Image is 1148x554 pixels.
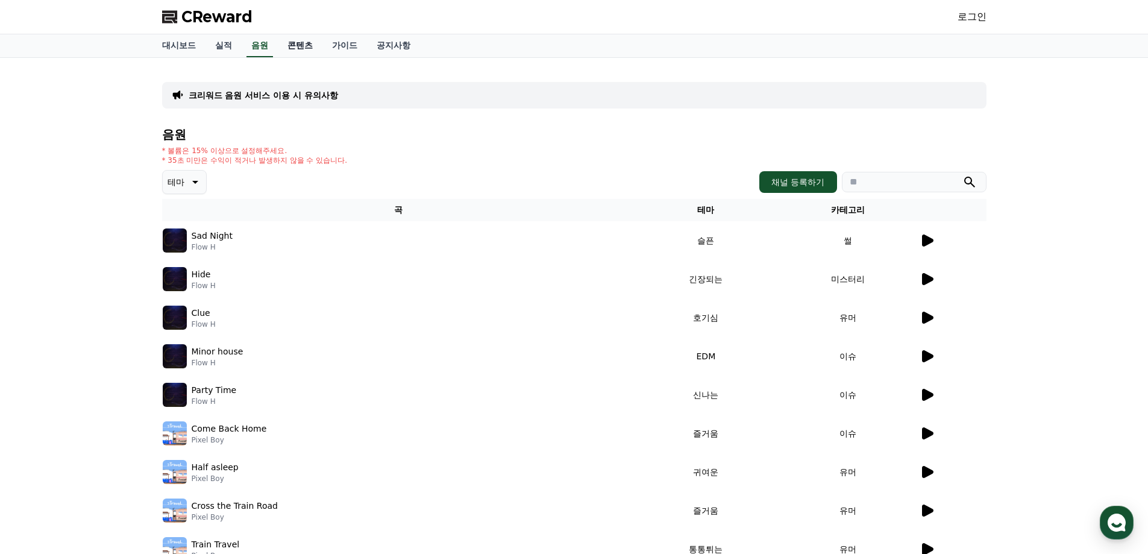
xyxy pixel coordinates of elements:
[163,306,187,330] img: music
[777,414,918,453] td: 이슈
[162,128,986,141] h4: 음원
[162,7,252,27] a: CReward
[777,337,918,376] td: 이슈
[4,382,80,412] a: 홈
[777,260,918,298] td: 미스터리
[163,421,187,445] img: music
[777,221,918,260] td: 썰
[759,171,836,193] button: 채널 등록하기
[168,174,184,190] p: 테마
[192,281,216,291] p: Flow H
[192,384,237,397] p: Party Time
[162,199,635,221] th: 곡
[163,267,187,291] img: music
[192,230,233,242] p: Sad Night
[181,7,252,27] span: CReward
[162,156,348,165] p: * 35초 미만은 수익이 적거나 발생하지 않을 수 있습니다.
[205,34,242,57] a: 실적
[777,298,918,337] td: 유머
[192,268,211,281] p: Hide
[777,453,918,491] td: 유머
[192,500,278,512] p: Cross the Train Road
[635,376,777,414] td: 신나는
[192,474,239,483] p: Pixel Boy
[192,435,267,445] p: Pixel Boy
[189,89,338,101] a: 크리워드 음원 서비스 이용 시 유의사항
[635,298,777,337] td: 호기심
[192,512,278,522] p: Pixel Boy
[635,453,777,491] td: 귀여운
[777,376,918,414] td: 이슈
[777,199,918,221] th: 카테고리
[192,307,210,319] p: Clue
[110,401,125,411] span: 대화
[152,34,205,57] a: 대시보드
[38,400,45,410] span: 홈
[80,382,155,412] a: 대화
[162,170,207,194] button: 테마
[367,34,420,57] a: 공지사항
[322,34,367,57] a: 가이드
[163,344,187,368] img: music
[777,491,918,530] td: 유머
[155,382,231,412] a: 설정
[163,460,187,484] img: music
[635,491,777,530] td: 즐거움
[162,146,348,156] p: * 볼륨은 15% 이상으로 설정해주세요.
[186,400,201,410] span: 설정
[246,34,273,57] a: 음원
[192,397,237,406] p: Flow H
[163,499,187,523] img: music
[192,358,243,368] p: Flow H
[635,221,777,260] td: 슬픈
[163,228,187,253] img: music
[192,461,239,474] p: Half asleep
[635,337,777,376] td: EDM
[192,345,243,358] p: Minor house
[635,199,777,221] th: 테마
[192,538,240,551] p: Train Travel
[192,319,216,329] p: Flow H
[958,10,986,24] a: 로그인
[163,383,187,407] img: music
[278,34,322,57] a: 콘텐츠
[635,260,777,298] td: 긴장되는
[192,423,267,435] p: Come Back Home
[192,242,233,252] p: Flow H
[635,414,777,453] td: 즐거움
